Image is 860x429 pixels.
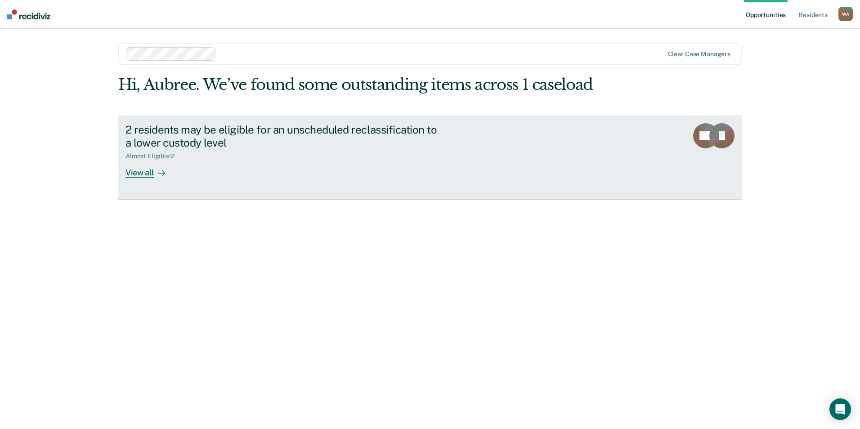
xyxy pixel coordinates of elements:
div: 2 residents may be eligible for an unscheduled reclassification to a lower custody level [125,123,441,149]
div: Open Intercom Messenger [829,398,851,420]
div: Hi, Aubree. We’ve found some outstanding items across 1 caseload [118,76,617,94]
div: Almost Eligible : 2 [125,152,182,160]
a: 2 residents may be eligible for an unscheduled reclassification to a lower custody levelAlmost El... [118,116,742,200]
img: Recidiviz [7,9,50,19]
div: Clear case managers [668,50,730,58]
button: WA [838,7,853,21]
div: View all [125,160,176,178]
div: W A [838,7,853,21]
